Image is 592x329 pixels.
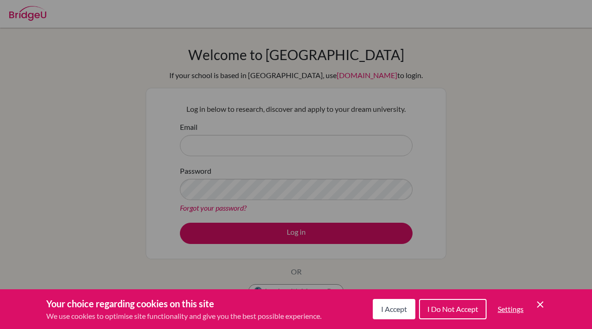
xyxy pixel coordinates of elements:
[498,305,524,313] span: Settings
[381,305,407,313] span: I Accept
[535,299,546,310] button: Save and close
[46,311,321,322] p: We use cookies to optimise site functionality and give you the best possible experience.
[373,299,415,319] button: I Accept
[427,305,478,313] span: I Do Not Accept
[490,300,531,318] button: Settings
[419,299,487,319] button: I Do Not Accept
[46,297,321,311] h3: Your choice regarding cookies on this site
